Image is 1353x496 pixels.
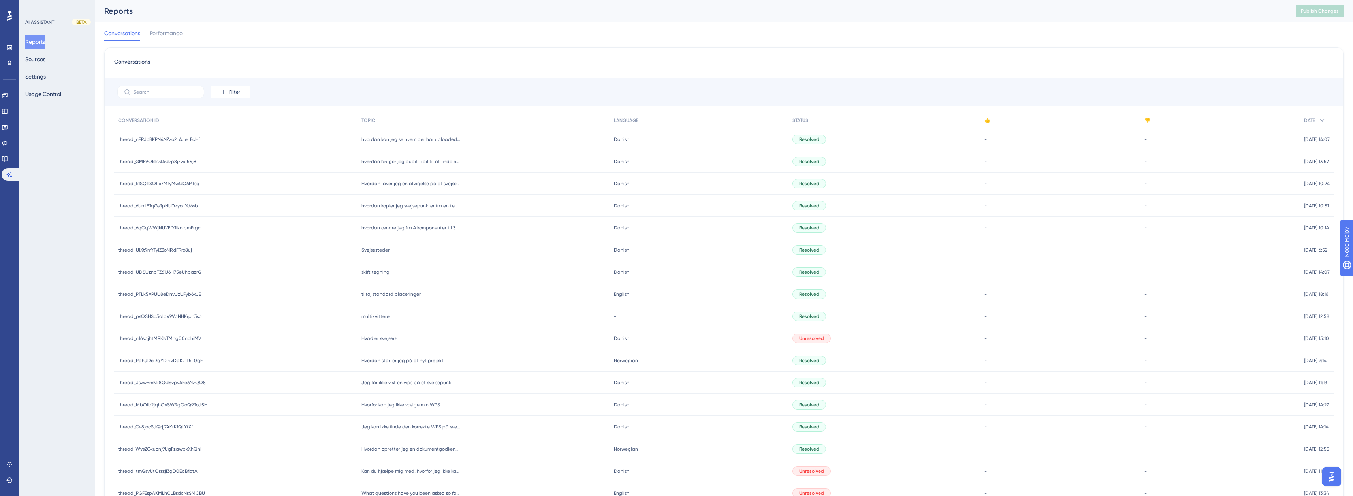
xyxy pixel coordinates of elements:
[1296,5,1344,17] button: Publish Changes
[361,446,460,452] span: Hvordan opretter jeg en dokumentgodkendelse?
[361,335,397,342] span: Hvad er svejser+
[1304,136,1330,143] span: [DATE] 14:07
[361,158,460,165] span: hvordan bruger jeg audit trail til at finde oplysninger på en fil der uploadet til en inspektion
[984,269,987,275] span: -
[984,357,987,364] span: -
[984,291,987,297] span: -
[211,86,250,98] button: Filter
[799,269,819,275] span: Resolved
[799,180,819,187] span: Resolved
[984,313,987,319] span: -
[984,335,987,342] span: -
[799,225,819,231] span: Resolved
[799,402,819,408] span: Resolved
[799,136,819,143] span: Resolved
[799,247,819,253] span: Resolved
[614,357,638,364] span: Norwegian
[1144,446,1147,452] span: -
[361,136,460,143] span: hvordan kan jeg se hvem der har uploaded en fil (inspektionsrapport) på et projekt
[361,269,390,275] span: skift tegning
[1304,446,1329,452] span: [DATE] 12:55
[984,247,987,253] span: -
[1304,424,1329,430] span: [DATE] 14:14
[25,70,46,84] button: Settings
[1304,291,1328,297] span: [DATE] 18:16
[799,158,819,165] span: Resolved
[1304,180,1330,187] span: [DATE] 10:24
[118,380,206,386] span: thread_JsvwBmNk8GGSvpv4Fe6NzQO8
[614,424,629,430] span: Danish
[799,468,824,474] span: Unresolved
[361,117,375,124] span: TOPIC
[72,19,91,25] div: BETA
[118,158,196,165] span: thread_GMEVOIsls3f4Gzp8jzwu55j8
[1144,335,1147,342] span: -
[1304,313,1329,319] span: [DATE] 12:58
[614,468,629,474] span: Danish
[1144,424,1147,430] span: -
[1304,468,1328,474] span: [DATE] 11:39
[1320,465,1344,488] iframe: UserGuiding AI Assistant Launcher
[984,446,987,452] span: -
[984,380,987,386] span: -
[1301,8,1339,14] span: Publish Changes
[984,136,987,143] span: -
[25,52,45,66] button: Sources
[1144,225,1147,231] span: -
[1144,247,1147,253] span: -
[1304,203,1329,209] span: [DATE] 10:51
[118,269,202,275] span: thread_UDSUznbTZ61J6H75eUhbazrQ
[361,203,460,209] span: hvordan kopier jeg svejsepunkter fra en tegning til en anden tegning
[118,117,159,124] span: CONVERSATION ID
[229,89,240,95] span: Filter
[984,180,987,187] span: -
[1304,225,1329,231] span: [DATE] 10:14
[799,335,824,342] span: Unresolved
[1304,402,1329,408] span: [DATE] 14:27
[25,87,61,101] button: Usage Control
[799,291,819,297] span: Resolved
[104,6,1276,17] div: Reports
[361,402,440,408] span: Hvorfor kan jeg ikke vælge min WPS
[118,468,198,474] span: thread_tmGsvUtQsssjI3gD0EqBfbtA
[614,335,629,342] span: Danish
[150,28,183,38] span: Performance
[984,117,990,124] span: 👍
[118,247,192,253] span: thread_UlXt9mYTyiZ3oNRkiFRrx8uj
[361,468,460,474] span: Kan du hjælpe mig med, hvorfor jeg ikke kan finde mit svejsecertifikat?
[1144,117,1150,124] span: 👎
[799,424,819,430] span: Resolved
[1144,402,1147,408] span: -
[614,247,629,253] span: Danish
[614,136,629,143] span: Danish
[614,158,629,165] span: Danish
[361,380,453,386] span: Jeg får ikke vist en wps på et svejsepunkt
[1144,313,1147,319] span: -
[118,225,201,231] span: thread_6qCqWWjNUVEfY1iknIbmFrgc
[984,225,987,231] span: -
[1144,291,1147,297] span: -
[1304,269,1330,275] span: [DATE] 14:07
[361,424,460,430] span: Jeg kan ikke finde den korrekte WPS på svejspunktet. Hvad er problemet?
[1144,357,1147,364] span: -
[799,380,819,386] span: Resolved
[614,203,629,209] span: Danish
[114,57,150,71] span: Conversations
[361,291,421,297] span: tilføj standard placeringer
[361,180,460,187] span: Hvordan laver jeg en afvigelse på et svejsepunkt
[1144,136,1147,143] span: -
[1304,335,1329,342] span: [DATE] 15:10
[984,468,987,474] span: -
[984,402,987,408] span: -
[1304,158,1329,165] span: [DATE] 13:57
[614,380,629,386] span: Danish
[799,203,819,209] span: Resolved
[104,28,140,38] span: Conversations
[118,335,201,342] span: thread_n16spjhtMRKNTMhg00nohiMV
[614,402,629,408] span: Danish
[984,203,987,209] span: -
[25,35,45,49] button: Reports
[118,180,199,187] span: thread_k1SQfISOlfx7MfyMwGO6Mfsq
